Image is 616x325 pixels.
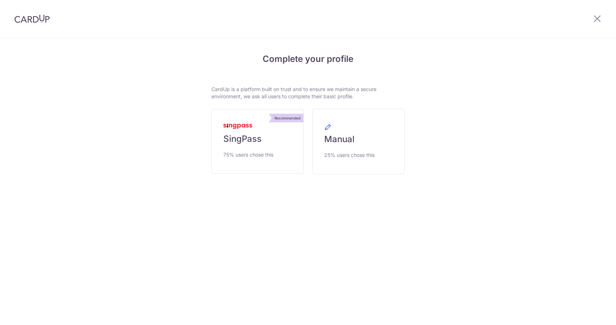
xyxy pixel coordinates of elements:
[211,53,405,66] h4: Complete your profile
[223,124,252,129] img: MyInfoLogo
[14,14,50,23] img: CardUp
[223,133,262,145] span: SingPass
[324,134,354,145] span: Manual
[312,109,405,174] a: Manual 25% users chose this
[272,114,303,122] div: Recommended
[324,151,375,159] span: 25% users chose this
[223,150,273,159] span: 75% users chose this
[211,86,405,100] p: CardUp is a platform built on trust and to ensure we maintain a secure environment, we ask all us...
[211,109,304,174] a: Recommended SingPass 75% users chose this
